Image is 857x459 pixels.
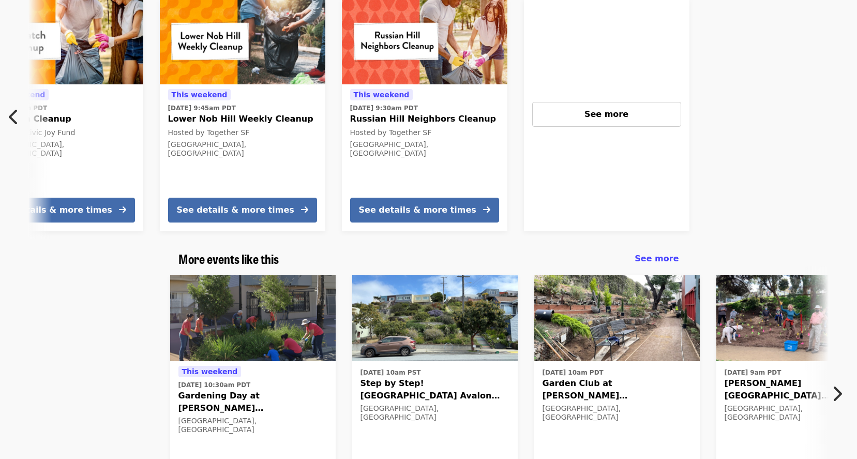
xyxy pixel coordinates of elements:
span: Garden Club at [PERSON_NAME][GEOGRAPHIC_DATA] and The Green In-Between [543,377,691,402]
div: More events like this [170,251,687,266]
span: Hosted by Together SF [168,128,250,137]
span: Gardening Day at [PERSON_NAME][GEOGRAPHIC_DATA] [178,390,327,414]
time: [DATE] 9:45am PDT [168,103,236,113]
time: [DATE] 10am PDT [543,368,604,377]
div: [GEOGRAPHIC_DATA], [GEOGRAPHIC_DATA] [543,404,691,422]
span: See more [635,254,679,263]
div: [GEOGRAPHIC_DATA], [GEOGRAPHIC_DATA] [350,140,499,158]
span: Step by Step! [GEOGRAPHIC_DATA] Avalon Gardening Day [360,377,509,402]
time: [DATE] 9:30am PDT [350,103,418,113]
time: [DATE] 9am PDT [725,368,781,377]
div: See details & more times [177,204,294,216]
i: arrow-right icon [119,205,126,215]
i: chevron-left icon [9,107,19,127]
span: Russian Hill Neighbors Cleanup [350,113,499,125]
span: Lower Nob Hill Weekly Cleanup [168,113,317,125]
i: chevron-right icon [832,384,842,404]
time: [DATE] 10:30am PDT [178,380,251,390]
div: [GEOGRAPHIC_DATA], [GEOGRAPHIC_DATA] [178,417,327,434]
img: Gardening Day at Leland Ave Rain Gardens organized by SF Public Works [170,275,336,362]
button: See details & more times [350,198,499,223]
span: See more [584,109,628,119]
i: arrow-right icon [301,205,308,215]
div: [GEOGRAPHIC_DATA], [GEOGRAPHIC_DATA] [168,140,317,158]
span: Hosted by Together SF [350,128,432,137]
span: This weekend [172,91,228,99]
img: Garden Club at Burrows Pocket Park and The Green In-Between organized by SF Public Works [534,275,700,362]
button: See details & more times [168,198,317,223]
span: This weekend [354,91,410,99]
span: This weekend [182,367,238,376]
img: Step by Step! Athens Avalon Gardening Day organized by SF Public Works [352,275,518,362]
a: See more [635,253,679,265]
button: Next item [823,379,857,408]
i: arrow-right icon [483,205,490,215]
a: More events like this [178,251,279,266]
time: [DATE] 10am PST [360,368,421,377]
div: [GEOGRAPHIC_DATA], [GEOGRAPHIC_DATA] [360,404,509,422]
div: See details & more times [359,204,476,216]
span: More events like this [178,249,279,268]
button: See more [532,102,681,127]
